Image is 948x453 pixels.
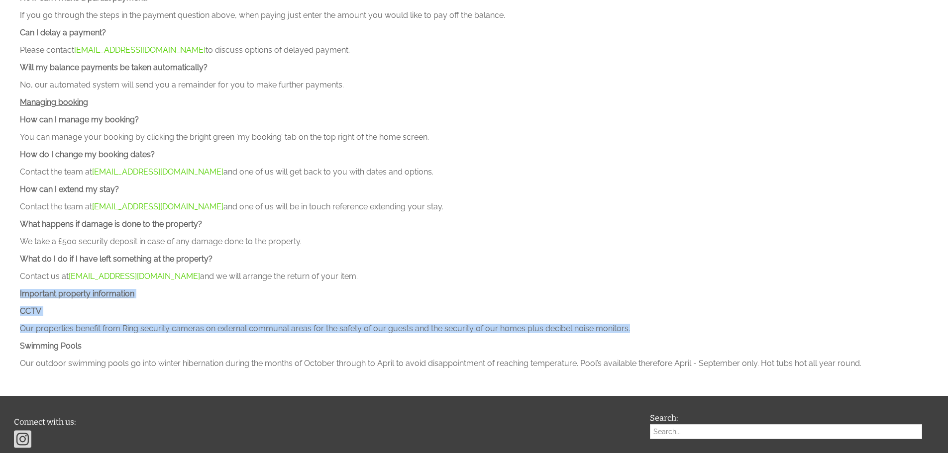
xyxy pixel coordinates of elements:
strong: How can I manage my booking? [20,115,139,124]
a: [EMAIL_ADDRESS][DOMAIN_NAME] [74,45,206,55]
input: Search... [650,424,923,439]
p: Our outdoor swimming pools go into winter hibernation during the months of October through to Apr... [20,359,916,368]
p: Our properties benefit from Ring security cameras on external communal areas for the safety of ou... [20,324,916,333]
a: [EMAIL_ADDRESS][DOMAIN_NAME] [92,167,223,177]
p: Contact us at and we will arrange the return of your item. [20,272,916,281]
strong: How do I change my booking dates? [20,150,155,159]
strong: Swimming Pools [20,341,82,351]
p: Contact the team at and one of us will get back to you with dates and options. [20,167,916,177]
p: Contact the team at and one of us will be in touch reference extending your stay. [20,202,916,211]
p: If you go through the steps in the payment question above, when paying just enter the amount you ... [20,10,916,20]
strong: How can I extend my stay? [20,184,119,194]
strong: Will my balance payments be taken automatically? [20,63,208,72]
strong: What happens if damage is done to the property? [20,219,202,229]
strong: What do I do if I have left something at the property? [20,254,212,264]
strong: Can I delay a payment? [20,28,106,37]
a: [EMAIL_ADDRESS][DOMAIN_NAME] [92,202,223,211]
p: Please contact to discuss options of delayed payment. [20,45,916,55]
p: We take a £500 security deposit in case of any damage done to the property. [20,237,916,246]
u: Important property information [20,289,134,298]
a: [EMAIL_ADDRESS][DOMAIN_NAME] [69,272,200,281]
img: Instagram [14,429,31,449]
strong: CCTV [20,306,41,316]
p: No, our automated system will send you a remainder for you to make further payments. [20,80,916,90]
h3: Search: [650,413,923,423]
p: You can manage your booking by clicking the bright green ‘my booking’ tab on the top right of the... [20,132,916,142]
u: Managing booking [20,97,88,107]
h3: Connect with us: [14,417,632,427]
